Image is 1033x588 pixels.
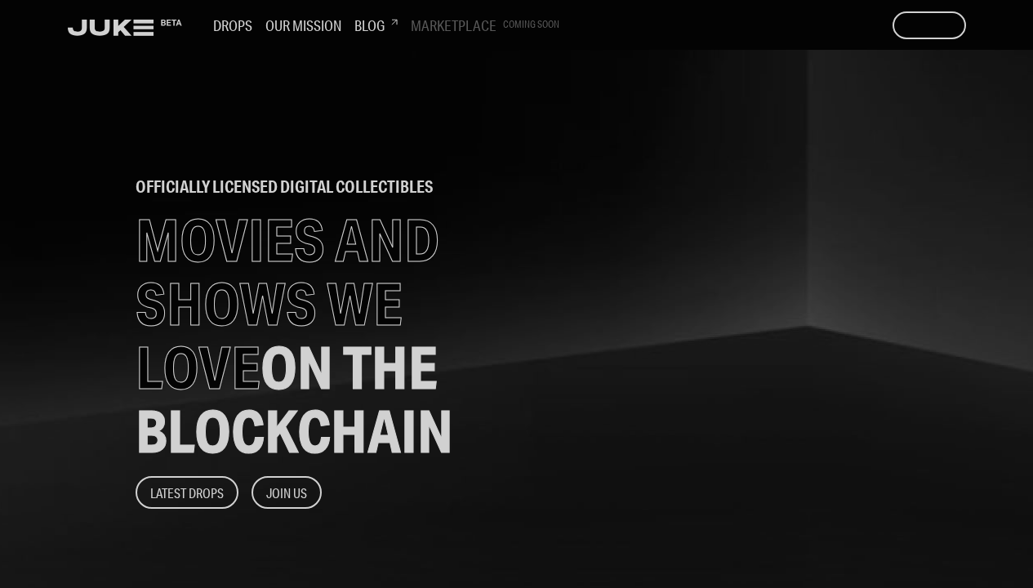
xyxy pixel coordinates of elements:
h2: officially licensed digital collectibles [136,179,493,195]
span: ON THE BLOCKCHAIN [136,332,453,466]
h3: Blog [354,16,398,34]
button: Join Us [252,476,322,509]
h3: Our Mission [265,16,341,34]
h1: MOVIES AND SHOWS WE LOVE [136,208,493,463]
h3: Drops [213,16,252,34]
button: Latest Drops [136,476,238,509]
